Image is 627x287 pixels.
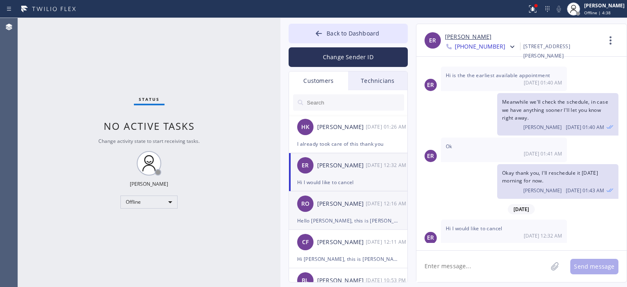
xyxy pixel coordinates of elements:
div: I already took care of this thank you [297,139,399,149]
div: [PERSON_NAME] [317,122,366,132]
div: Technicians [348,71,407,90]
div: 09/26/2025 9:26 AM [366,122,408,131]
button: Back to Dashboard [289,24,408,43]
span: ER [302,161,309,170]
span: [PERSON_NAME] [523,187,562,194]
span: Ok [446,143,452,150]
a: [PERSON_NAME] [445,32,491,42]
div: 09/25/2025 9:41 AM [441,138,567,162]
span: [DATE] 01:40 AM [524,79,562,86]
span: [PERSON_NAME] [523,124,562,131]
div: [PERSON_NAME] [317,238,366,247]
span: CF [302,238,309,247]
div: [PERSON_NAME] [317,161,366,170]
input: Search [306,94,404,111]
div: 09/25/2025 9:40 AM [441,67,567,91]
div: 09/26/2025 9:11 AM [366,237,408,247]
button: Send message [570,259,618,274]
span: RO [301,199,309,209]
button: Change Sender ID [289,47,408,67]
div: 09/26/2025 9:53 AM [366,276,408,285]
div: [PERSON_NAME] [130,180,168,187]
span: [DATE] [508,204,535,214]
span: ER [427,151,434,161]
div: [PERSON_NAME] [584,2,625,9]
div: Hi [PERSON_NAME], this is [PERSON_NAME] from 5 Star Air. We wanted to follow up on Air Ducts Clea... [297,254,399,264]
span: BL [302,276,309,285]
span: Offline | 4:38 [584,10,611,16]
span: [DATE] 12:32 AM [524,232,562,239]
span: [DATE] 01:43 AM [566,187,604,194]
div: 09/26/2025 9:16 AM [366,199,408,208]
span: Hi is the the earliest available appointment [446,72,550,79]
span: Okay thank you, I'll reschedule it [DATE] morning for now. [502,169,598,184]
div: Offline [120,196,178,209]
div: Customers [289,71,348,90]
div: [STREET_ADDRESS][PERSON_NAME] [523,42,601,60]
div: 09/25/2025 9:43 AM [497,164,618,198]
span: ER [427,80,434,90]
span: [DATE] 01:41 AM [524,150,562,157]
button: Mute [553,3,565,15]
span: Change activity state to start receiving tasks. [98,138,200,145]
span: No active tasks [104,119,195,133]
span: ER [427,233,434,243]
span: Back to Dashboard [327,29,379,37]
span: ER [429,36,436,45]
span: [PHONE_NUMBER] [455,42,505,52]
div: [PERSON_NAME] [317,276,366,285]
div: [PERSON_NAME] [317,199,366,209]
span: HK [301,122,309,132]
span: [DATE] 01:40 AM [566,124,604,131]
span: Status [139,96,160,102]
div: 09/25/2025 9:40 AM [497,93,618,136]
div: Hi I would like to cancel [297,178,399,187]
div: 09/26/2025 9:32 AM [441,220,567,244]
span: Meanwhile we'll check the schedule, in case we have anything sooner I'll let you know right away. [502,98,608,121]
div: 09/26/2025 9:32 AM [366,160,408,170]
div: Hello [PERSON_NAME], this is [PERSON_NAME] from 5 Star Air. We wanted to follow up on Airflow Iss... [297,216,399,225]
span: Hi I would like to cancel [446,225,502,232]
